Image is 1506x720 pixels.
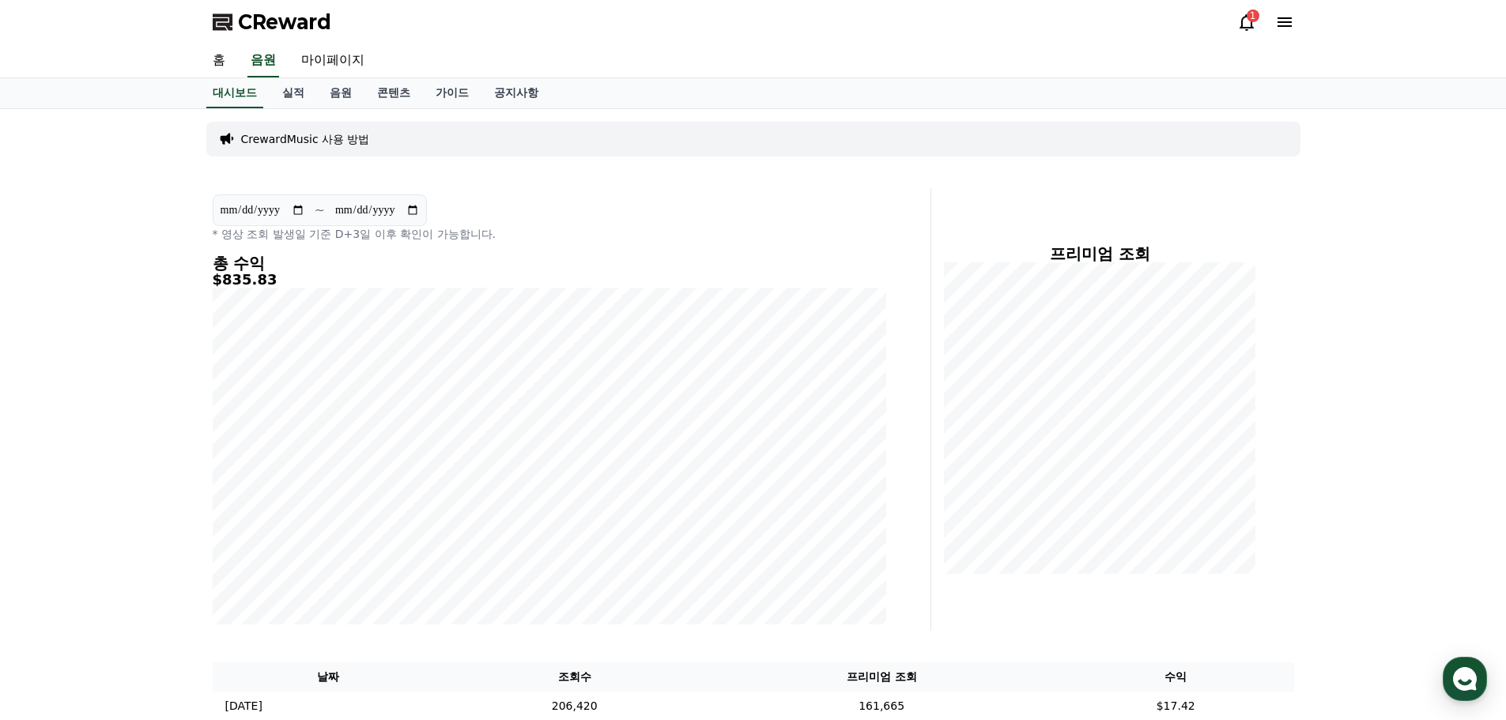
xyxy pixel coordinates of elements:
h4: 총 수익 [213,254,886,272]
a: 음원 [317,78,364,108]
a: 가이드 [423,78,481,108]
a: 공지사항 [481,78,551,108]
a: 실적 [270,78,317,108]
a: 1 [1237,13,1256,32]
a: 마이페이지 [289,44,377,77]
p: * 영상 조회 발생일 기준 D+3일 이후 확인이 가능합니다. [213,226,886,242]
span: CReward [238,9,331,35]
p: ~ [315,201,325,220]
h5: $835.83 [213,272,886,288]
a: 홈 [200,44,238,77]
a: 음원 [247,44,279,77]
a: CReward [213,9,331,35]
a: 콘텐츠 [364,78,423,108]
div: 1 [1247,9,1259,22]
th: 수익 [1058,662,1294,692]
th: 조회수 [443,662,705,692]
a: 대시보드 [206,78,263,108]
p: [DATE] [225,698,262,714]
th: 날짜 [213,662,444,692]
th: 프리미엄 조회 [705,662,1058,692]
h4: 프리미엄 조회 [944,245,1256,262]
a: CrewardMusic 사용 방법 [241,131,370,147]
